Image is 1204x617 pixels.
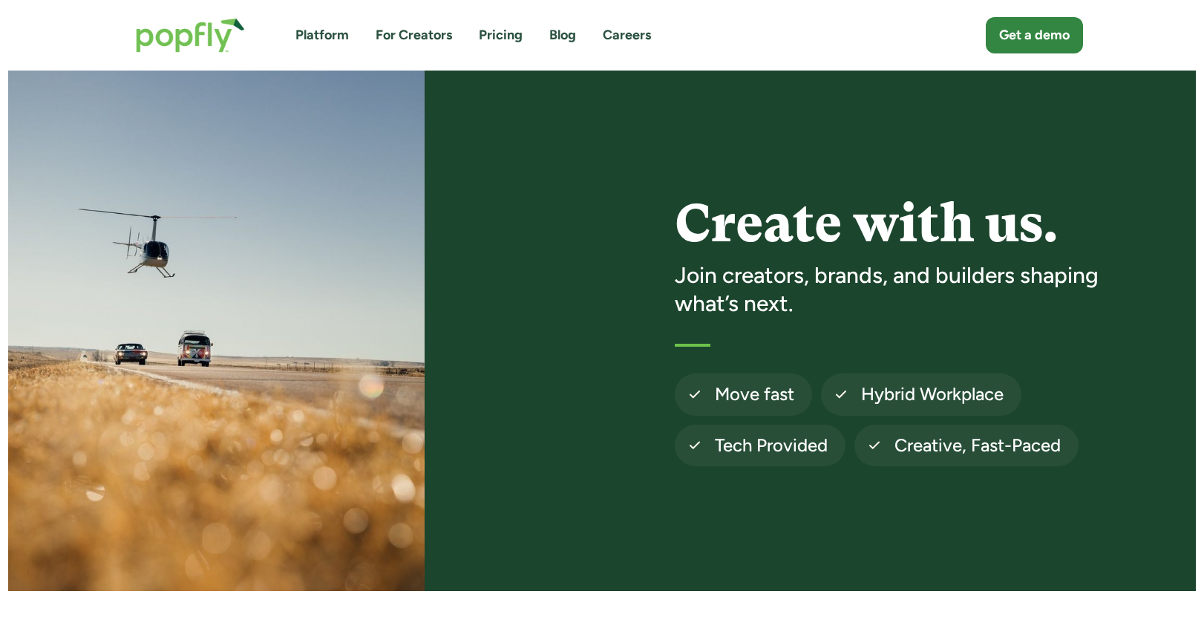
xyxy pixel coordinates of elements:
h4: Tech Provided [715,434,828,457]
div: Get a demo [999,26,1070,45]
h4: Hybrid Workplace [861,382,1004,406]
a: Blog [549,26,576,45]
a: home [121,3,260,68]
h4: Creative, Fast-Paced [894,434,1061,457]
h1: Create with us. [675,195,1123,252]
h4: Move fast [715,382,794,406]
a: Pricing [479,26,523,45]
a: Careers [603,26,651,45]
a: For Creators [376,26,452,45]
a: Get a demo [986,17,1083,53]
a: Platform [295,26,349,45]
h3: Join creators, brands, and builders shaping what’s next. [675,261,1123,317]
